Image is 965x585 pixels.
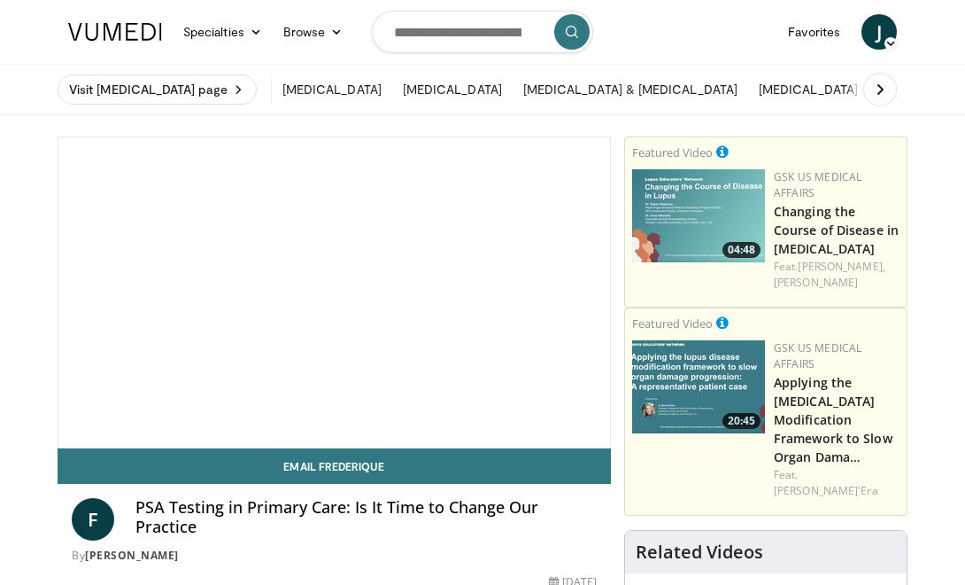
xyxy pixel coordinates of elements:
[513,72,748,107] a: [MEDICAL_DATA] & [MEDICAL_DATA]
[636,542,763,563] h4: Related Videos
[722,242,760,258] span: 04:48
[722,413,760,429] span: 20:45
[774,169,861,200] a: GSK US Medical Affairs
[173,14,273,50] a: Specialties
[392,72,513,107] a: [MEDICAL_DATA]
[774,374,892,465] a: Applying the [MEDICAL_DATA] Modification Framework to Slow Organ Dama…
[774,275,858,290] a: [PERSON_NAME]
[777,14,851,50] a: Favorites
[632,169,765,262] img: 617c1126-5952-44a1-b66c-75ce0166d71c.png.150x105_q85_crop-smart_upscale.jpg
[632,340,765,433] img: 9b11da17-84cb-43c8-bb1f-86317c752f50.png.150x105_q85_crop-smart_upscale.jpg
[774,483,878,498] a: [PERSON_NAME]'Era
[748,72,868,107] a: [MEDICAL_DATA]
[68,23,162,41] img: VuMedi Logo
[372,11,593,53] input: Search topics, interventions
[774,203,899,257] a: Changing the Course of Disease in [MEDICAL_DATA]
[272,72,392,107] a: [MEDICAL_DATA]
[632,144,713,160] small: Featured Video
[632,316,713,331] small: Featured Video
[798,259,884,274] a: [PERSON_NAME],
[273,14,354,50] a: Browse
[774,467,899,499] div: Feat.
[632,169,765,262] a: 04:48
[774,340,861,371] a: GSK US Medical Affairs
[135,498,597,536] h4: PSA Testing in Primary Care: Is It Time to Change Our Practice
[58,137,610,448] video-js: Video Player
[632,340,765,433] a: 20:45
[58,74,257,105] a: Visit [MEDICAL_DATA] page
[861,14,897,50] a: J
[85,548,179,563] a: [PERSON_NAME]
[774,259,899,291] div: Feat.
[72,498,114,541] a: F
[72,548,597,564] div: By
[58,448,611,484] a: Email Frederique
